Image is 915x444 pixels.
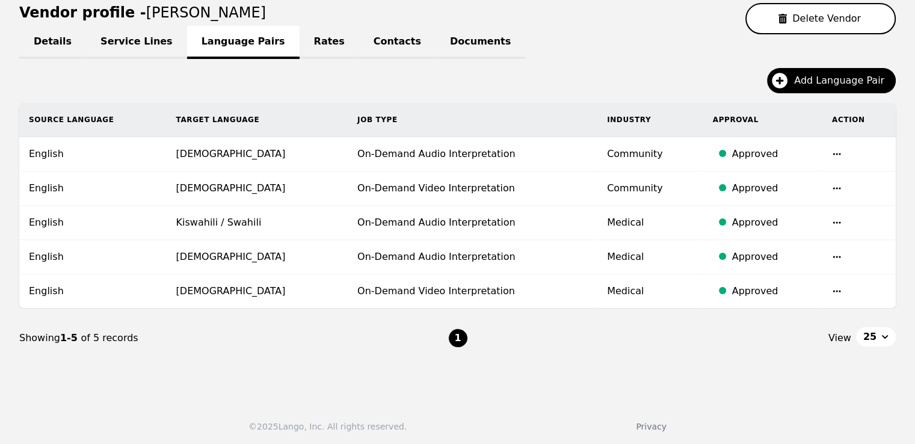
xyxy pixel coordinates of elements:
[19,309,896,368] nav: Page navigation
[597,103,703,137] th: Industry
[348,240,597,274] td: On-Demand Audio Interpretation
[300,26,359,59] a: Rates
[597,137,703,171] td: Community
[359,26,436,59] a: Contacts
[167,103,348,137] th: Target Language
[597,206,703,240] td: Medical
[19,206,167,240] td: English
[167,240,348,274] td: [DEMOGRAPHIC_DATA]
[19,171,167,206] td: English
[732,284,813,298] div: Approved
[248,421,407,433] div: © 2025 Lango, Inc. All rights reserved.
[19,26,86,59] a: Details
[348,137,597,171] td: On-Demand Audio Interpretation
[436,26,525,59] a: Documents
[732,147,813,161] div: Approved
[732,215,813,230] div: Approved
[19,137,167,171] td: English
[60,332,81,344] span: 1-5
[19,331,448,345] div: Showing of 5 records
[146,4,266,21] span: [PERSON_NAME]
[828,331,851,345] span: View
[348,206,597,240] td: On-Demand Audio Interpretation
[767,68,896,93] button: Add Language Pair
[597,240,703,274] td: Medical
[348,171,597,206] td: On-Demand Video Interpretation
[167,274,348,309] td: [DEMOGRAPHIC_DATA]
[19,103,167,137] th: Source Language
[348,274,597,309] td: On-Demand Video Interpretation
[19,274,167,309] td: English
[167,171,348,206] td: [DEMOGRAPHIC_DATA]
[167,137,348,171] td: [DEMOGRAPHIC_DATA]
[794,73,893,88] span: Add Language Pair
[732,181,813,196] div: Approved
[19,4,266,21] h1: Vendor profile -
[745,3,896,34] button: Delete Vendor
[703,103,822,137] th: Approval
[348,103,597,137] th: Job Type
[732,250,813,264] div: Approved
[856,327,896,347] button: 25
[636,422,667,431] a: Privacy
[86,26,187,59] a: Service Lines
[822,103,896,137] th: Action
[19,240,167,274] td: English
[167,206,348,240] td: Kiswahili / Swahili
[597,171,703,206] td: Community
[863,330,876,344] span: 25
[597,274,703,309] td: Medical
